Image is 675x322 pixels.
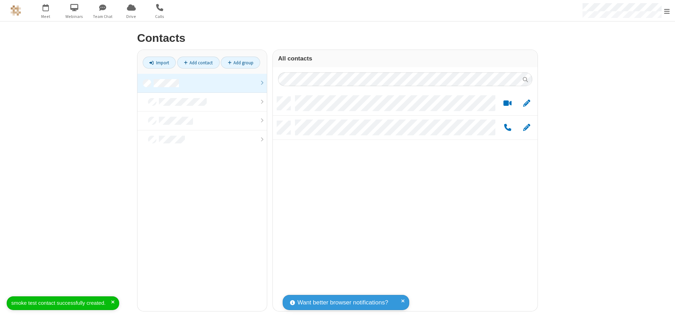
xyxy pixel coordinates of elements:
div: grid [273,91,538,311]
a: Add contact [177,57,220,69]
button: Edit [520,123,533,132]
button: Start a video meeting [501,99,514,108]
span: Meet [33,13,59,20]
span: Team Chat [90,13,116,20]
h2: Contacts [137,32,538,44]
div: smoke test contact successfully created. [11,299,111,307]
a: Import [143,57,176,69]
span: Webinars [61,13,88,20]
span: Drive [118,13,144,20]
button: Edit [520,99,533,108]
img: QA Selenium DO NOT DELETE OR CHANGE [11,5,21,16]
span: Want better browser notifications? [297,298,388,307]
h3: All contacts [278,55,532,62]
a: Add group [221,57,260,69]
span: Calls [147,13,173,20]
button: Call by phone [501,123,514,132]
